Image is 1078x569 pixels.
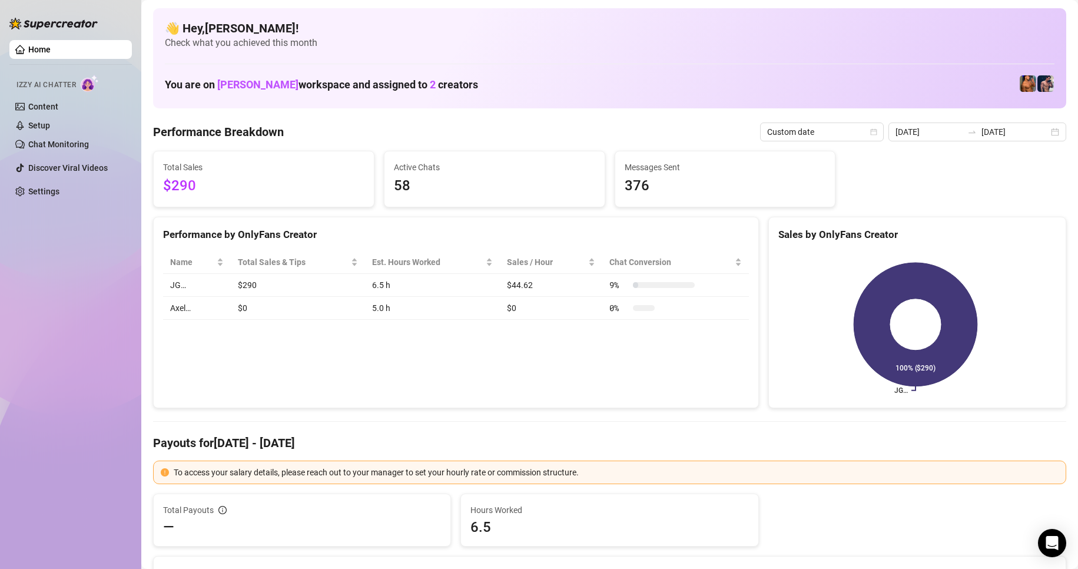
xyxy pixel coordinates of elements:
td: $290 [231,274,365,297]
span: Total Sales & Tips [238,256,349,269]
a: Setup [28,121,50,130]
h1: You are on workspace and assigned to creators [165,78,478,91]
th: Name [163,251,231,274]
a: Settings [28,187,59,196]
td: $0 [231,297,365,320]
td: 5.0 h [365,297,500,320]
td: Axel… [163,297,231,320]
span: Chat Conversion [609,256,732,269]
text: JG… [894,386,908,395]
span: [PERSON_NAME] [217,78,298,91]
td: $44.62 [500,274,602,297]
span: Check what you achieved this month [165,37,1054,49]
th: Chat Conversion [602,251,749,274]
a: Chat Monitoring [28,140,89,149]
span: to [967,127,977,137]
span: 6.5 [470,518,748,537]
img: JG [1020,75,1036,92]
a: Home [28,45,51,54]
span: info-circle [218,506,227,514]
td: 6.5 h [365,274,500,297]
div: Performance by OnlyFans Creator [163,227,749,243]
div: Sales by OnlyFans Creator [778,227,1056,243]
div: Est. Hours Worked [372,256,484,269]
img: Axel [1037,75,1054,92]
span: Messages Sent [625,161,826,174]
td: $0 [500,297,602,320]
span: 2 [430,78,436,91]
span: calendar [870,128,877,135]
span: 0 % [609,302,628,315]
a: Discover Viral Videos [28,163,108,173]
span: Total Sales [163,161,364,174]
span: — [163,518,174,537]
span: Total Payouts [163,504,214,517]
span: Active Chats [394,161,595,174]
span: 58 [394,175,595,197]
span: 9 % [609,279,628,292]
th: Sales / Hour [500,251,602,274]
div: Open Intercom Messenger [1038,529,1066,557]
span: Izzy AI Chatter [16,80,76,91]
input: Start date [895,125,963,138]
span: Sales / Hour [507,256,586,269]
span: Custom date [767,123,877,141]
span: Name [170,256,214,269]
div: To access your salary details, please reach out to your manager to set your hourly rate or commis... [174,466,1059,479]
h4: Performance Breakdown [153,124,284,140]
h4: Payouts for [DATE] - [DATE] [153,435,1066,451]
th: Total Sales & Tips [231,251,365,274]
td: JG… [163,274,231,297]
img: AI Chatter [81,75,99,92]
span: exclamation-circle [161,468,169,477]
a: Content [28,102,58,111]
h4: 👋 Hey, [PERSON_NAME] ! [165,20,1054,37]
img: logo-BBDzfeDw.svg [9,18,98,29]
input: End date [981,125,1049,138]
span: Hours Worked [470,504,748,517]
span: 376 [625,175,826,197]
span: swap-right [967,127,977,137]
span: $290 [163,175,364,197]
